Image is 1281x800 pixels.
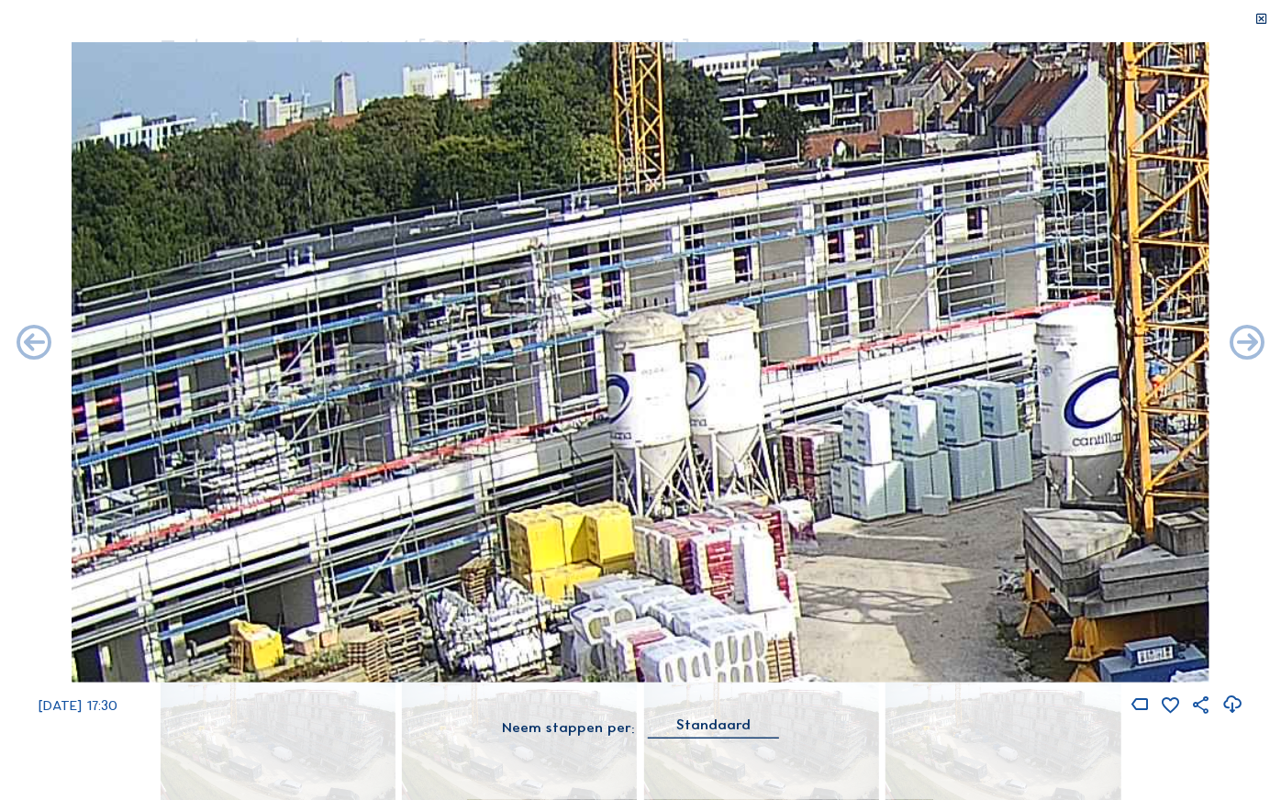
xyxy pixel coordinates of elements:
[1226,322,1268,365] i: Back
[13,322,55,365] i: Forward
[72,42,1209,683] img: Image
[39,696,117,714] span: [DATE] 17:30
[648,717,778,738] div: Standaard
[676,717,751,733] div: Standaard
[502,720,635,734] div: Neem stappen per:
